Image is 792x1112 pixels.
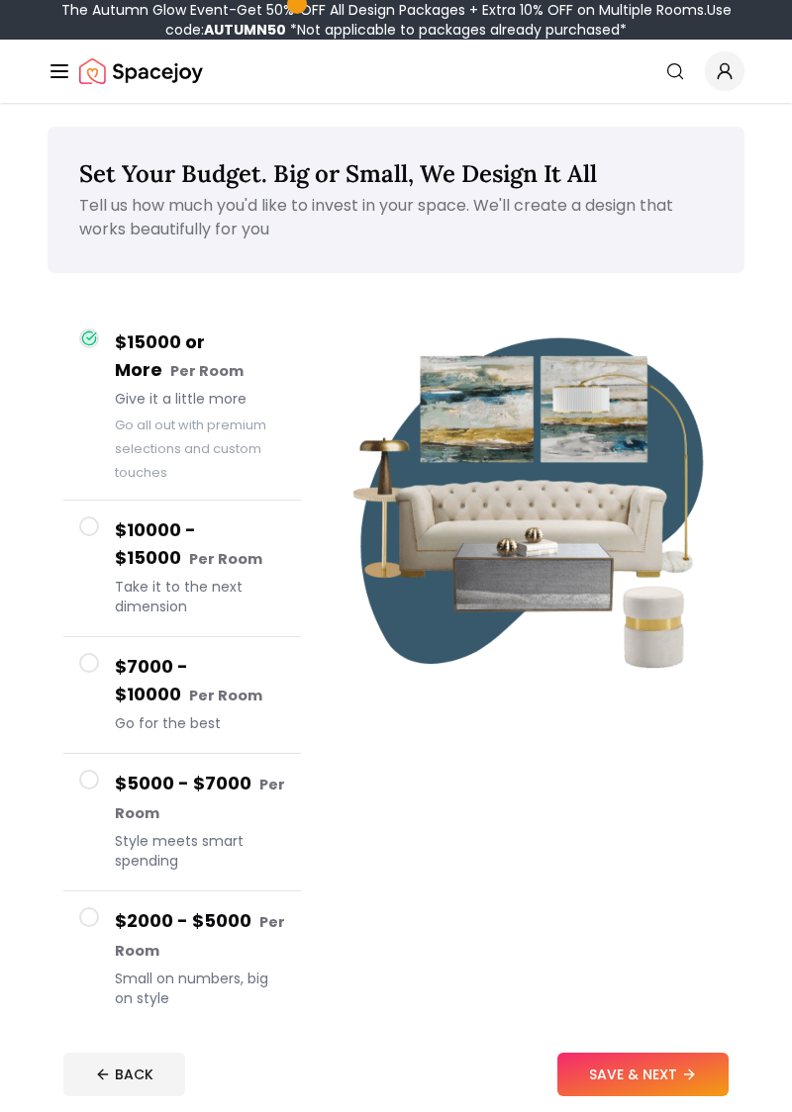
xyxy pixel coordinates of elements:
span: Go for the best [115,713,285,733]
span: Set Your Budget. Big or Small, We Design It All [79,158,597,189]
span: Small on numbers, big on style [115,969,285,1008]
button: $15000 or More Per RoomGive it a little moreGo all out with premium selections and custom touches [63,313,301,501]
span: Style meets smart spending [115,831,285,871]
button: $7000 - $10000 Per RoomGo for the best [63,637,301,754]
p: Tell us how much you'd like to invest in your space. We'll create a design that works beautifully... [79,194,713,241]
b: AUTUMN50 [204,20,286,40]
h4: $15000 or More [115,328,285,385]
h4: $10000 - $15000 [115,516,285,573]
button: BACK [63,1053,185,1096]
small: Per Room [189,549,262,569]
a: Spacejoy [79,51,203,91]
img: Spacejoy Logo [79,51,203,91]
small: Per Room [189,686,262,705]
span: Give it a little more [115,389,285,409]
h4: $5000 - $7000 [115,770,285,827]
button: $2000 - $5000 Per RoomSmall on numbers, big on style [63,891,301,1028]
span: *Not applicable to packages already purchased* [286,20,627,40]
small: Go all out with premium selections and custom touches [115,417,266,481]
button: SAVE & NEXT [557,1053,729,1096]
button: $5000 - $7000 Per RoomStyle meets smart spending [63,754,301,891]
span: Take it to the next dimension [115,577,285,616]
button: $10000 - $15000 Per RoomTake it to the next dimension [63,501,301,637]
h4: $2000 - $5000 [115,907,285,965]
small: Per Room [170,361,244,381]
nav: Global [48,40,744,103]
h4: $7000 - $10000 [115,653,285,709]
